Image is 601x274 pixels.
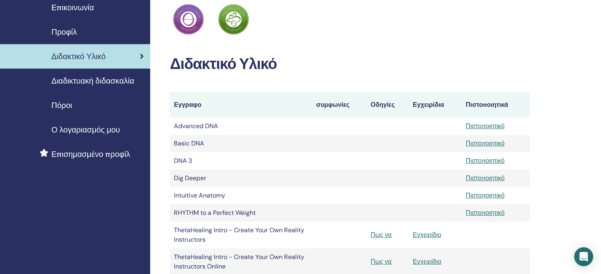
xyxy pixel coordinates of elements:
[312,92,367,117] th: συμφωνίες
[51,26,77,38] span: Προφίλ
[371,231,392,239] a: Πως να
[574,247,593,266] div: Open Intercom Messenger
[170,170,312,187] td: Dig Deeper
[170,117,312,135] td: Advanced DNA
[371,257,392,266] a: Πως να
[170,204,312,222] td: RHYTHM to a Perfect Weight
[170,55,530,73] h2: Διδακτικό Υλικό
[218,4,249,35] img: Practitioner
[173,4,204,35] img: Practitioner
[466,139,505,147] a: Πιστοποιητικό
[466,157,505,165] a: Πιστοποιητικό
[51,99,72,111] span: Πόροι
[170,135,312,152] td: Basic DNA
[170,222,312,248] td: ThetaHealing Intro - Create Your Own Reality Instructors
[170,152,312,170] td: DNA 3
[51,50,106,62] span: Διδακτικό Υλικό
[413,257,441,266] a: Εγχειρίδιο
[51,124,120,136] span: Ο λογαριασμός μου
[409,92,462,117] th: Εγχειρίδια
[51,148,130,160] span: Επισημασμένο προφίλ
[170,92,312,117] th: Εγγραφο
[466,191,505,199] a: Πιστοποιητικό
[466,174,505,182] a: Πιστοποιητικό
[367,92,409,117] th: Οδηγίες
[462,92,530,117] th: Πιστοποιητικά
[413,231,441,239] a: Εγχειρίδιο
[51,75,134,87] span: Διαδικτυακή διδασκαλία
[466,209,505,217] a: Πιστοποιητικό
[170,187,312,204] td: Intuitive Anatomy
[466,122,505,130] a: Πιστοποιητικό
[51,2,94,13] span: Επικοινωνία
